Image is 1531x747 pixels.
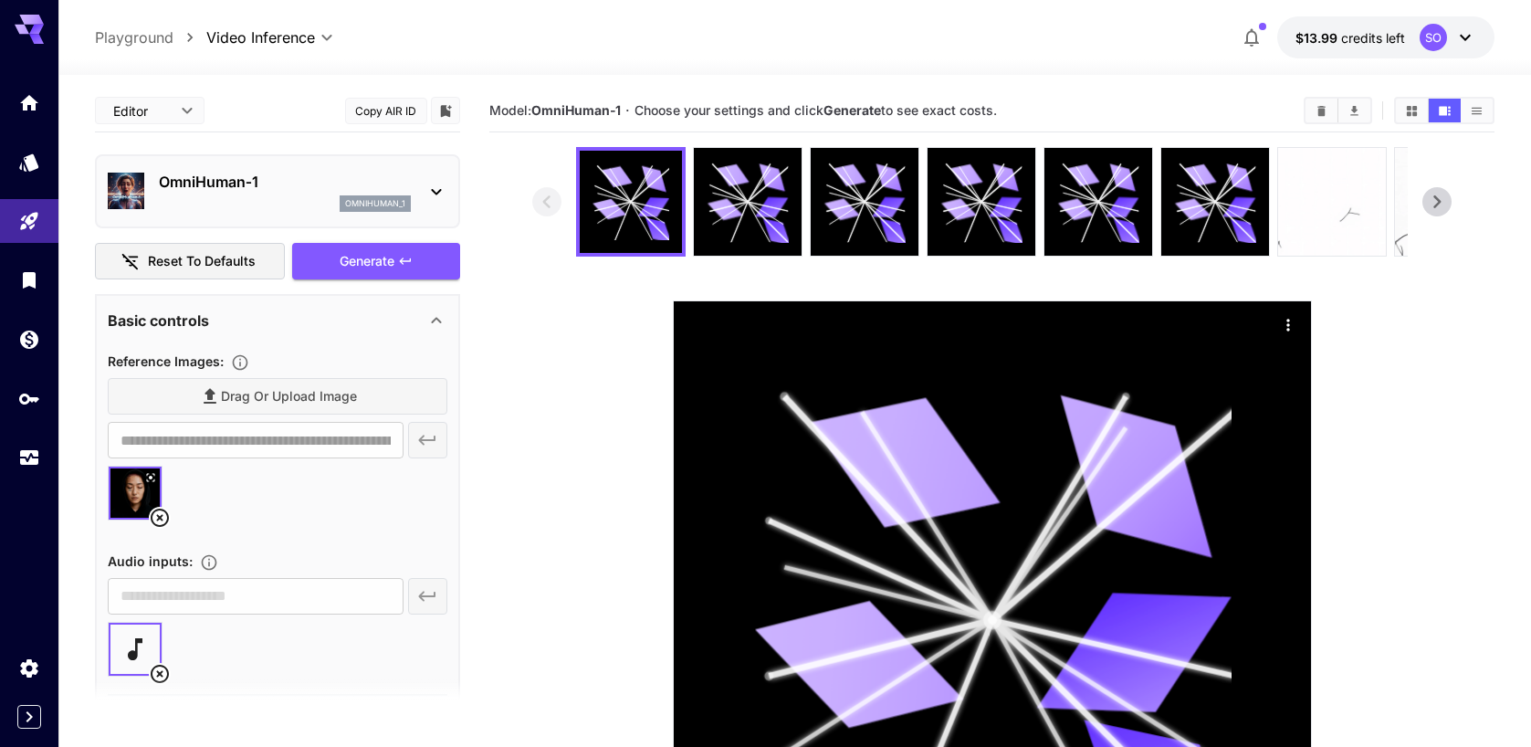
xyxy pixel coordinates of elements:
div: Playground [18,210,40,233]
img: 7GomCAAAAAGSURBVAMAGTXv7ieHdFwAAAAASUVORK5CYII= [1278,148,1386,256]
span: Model: [489,102,621,118]
span: credits left [1341,30,1405,46]
div: https://files.catbox.moe/5td2aw.mp3 [108,622,216,677]
button: Show media in list view [1461,99,1493,122]
button: Upload a reference image to guide the result. Supported formats: MP4, WEBM and MOV. [224,353,257,372]
button: Add to library [437,100,454,121]
div: API Keys [18,387,40,410]
div: Clear AllDownload All [1304,97,1372,124]
button: $13.98887SO [1277,16,1494,58]
b: Generate [823,102,881,118]
button: Upload an audio file. Supported formats: .mp3, .wav, .flac, .aac, .ogg, .m4a, .wma. For best resu... [193,553,225,572]
div: $13.98887 [1295,28,1405,47]
button: Generate [292,243,460,280]
p: Basic controls [108,310,209,331]
span: $13.99 [1295,30,1341,46]
div: https://files.catbox.moe/5td2aw.mp3 [109,623,162,676]
p: omnihuman_1 [345,197,405,210]
div: Usage [18,447,40,469]
nav: breadcrumb [95,26,206,48]
span: Choose your settings and click to see exact costs. [634,102,997,118]
button: Expand sidebar [17,705,41,729]
div: Actions [1274,310,1302,338]
button: Copy AIR ID [345,98,427,124]
div: Models [18,151,40,174]
button: Clear All [1306,99,1337,122]
div: SO [1420,24,1447,51]
span: Video Inference [206,26,315,48]
img: 1IIkf3dNAAAAAElFTkSuQmCC [1395,148,1503,256]
span: Reference Images : [108,353,224,369]
button: Download All [1338,99,1370,122]
div: OmniHuman‑1omnihuman_1 [108,163,447,219]
div: Show media in grid viewShow media in video viewShow media in list view [1394,97,1494,124]
b: OmniHuman‑1 [531,102,621,118]
span: Editor [113,101,170,121]
div: Basic controls [108,299,447,342]
span: Generate [340,250,394,273]
div: Home [18,91,40,114]
p: · [625,100,630,121]
button: Reset to defaults [95,243,285,280]
a: Playground [95,26,173,48]
div: Wallet [18,328,40,351]
div: Library [18,268,40,291]
span: Audio inputs : [108,553,193,569]
p: OmniHuman‑1 [159,171,411,193]
button: Show media in video view [1429,99,1461,122]
div: Settings [18,657,40,679]
button: Show media in grid view [1396,99,1428,122]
